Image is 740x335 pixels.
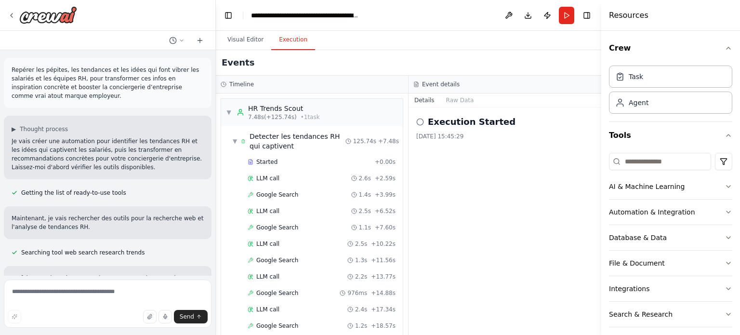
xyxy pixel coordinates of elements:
div: File & Document [609,258,665,268]
h2: Execution Started [428,115,515,129]
span: + 10.22s [371,240,396,248]
button: Details [409,94,440,107]
button: AI & Machine Learning [609,174,732,199]
button: Execution [271,30,315,50]
button: Upload files [143,310,157,323]
span: LLM call [256,273,279,281]
span: 2.2s [355,273,367,281]
span: + 17.34s [371,306,396,313]
span: Send [180,313,194,321]
button: Hide left sidebar [222,9,235,22]
span: + 11.56s [371,256,396,264]
div: Crew [609,62,732,121]
button: Switch to previous chat [165,35,188,46]
span: ▼ [226,108,232,116]
div: Integrations [609,284,649,294]
span: LLM call [256,207,279,215]
button: ▶Thought process [12,125,68,133]
span: Started [256,158,277,166]
div: [DATE] 15:45:29 [416,133,594,140]
span: 1.2s [355,322,367,330]
span: Google Search [256,191,298,199]
button: Hide right sidebar [580,9,594,22]
span: Google Search [256,322,298,330]
nav: breadcrumb [251,11,359,20]
span: • 1 task [301,113,320,121]
span: + 13.77s [371,273,396,281]
span: LLM call [256,174,279,182]
div: AI & Machine Learning [609,182,685,191]
span: 1.4s [359,191,371,199]
span: Detecter les tendances RH qui captivent [250,132,345,151]
span: 125.74s [353,137,376,145]
button: Crew [609,35,732,62]
p: Maintenant, je vais rechercher des outils pour la recherche web et l'analyse de tendances RH. [12,214,204,231]
span: + 18.57s [371,322,396,330]
span: LLM call [256,240,279,248]
span: + 14.88s [371,289,396,297]
span: + 6.52s [375,207,396,215]
button: File & Document [609,251,732,276]
span: + 7.60s [375,224,396,231]
span: Google Search [256,289,298,297]
span: Getting the list of ready-to-use tools [21,189,126,197]
span: LLM call [256,306,279,313]
button: Integrations [609,276,732,301]
button: Improve this prompt [8,310,21,323]
span: + 2.59s [375,174,396,182]
span: 2.4s [355,306,367,313]
button: Raw Data [440,94,480,107]
div: Database & Data [609,233,667,242]
button: Automation & Integration [609,200,732,225]
span: Google Search [256,224,298,231]
span: 2.5s [359,207,371,215]
span: + 7.48s [378,137,399,145]
p: Parfait ! Je vais maintenant créer une automation avec des agents spécialisés pour identifier les... [12,274,204,308]
h2: Events [222,56,254,69]
span: 7.48s (+125.74s) [248,113,297,121]
p: Repérer les pépites, les tendances et les idées qui font vibrer les salariés et les équipes RH, p... [12,66,204,100]
button: Database & Data [609,225,732,250]
span: + 3.99s [375,191,396,199]
button: Click to speak your automation idea [159,310,172,323]
span: 1.1s [359,224,371,231]
button: Visual Editor [220,30,271,50]
h3: Timeline [229,80,254,88]
span: ▶ [12,125,16,133]
span: 2.6s [359,174,371,182]
div: HR Trends Scout [248,104,320,113]
div: Automation & Integration [609,207,695,217]
span: Thought process [20,125,68,133]
div: Task [629,72,643,81]
h3: Event details [422,80,460,88]
h4: Resources [609,10,648,21]
div: Agent [629,98,648,107]
span: ▼ [233,137,237,145]
p: Je vais créer une automation pour identifier les tendances RH et les idées qui captivent les sala... [12,137,204,172]
img: Logo [19,6,77,24]
span: 1.3s [355,256,367,264]
span: 976ms [347,289,367,297]
span: 2.5s [355,240,367,248]
button: Tools [609,122,732,149]
span: Searching tool web search research trends [21,249,145,256]
button: Start a new chat [192,35,208,46]
span: Google Search [256,256,298,264]
button: Search & Research [609,302,732,327]
div: Search & Research [609,309,673,319]
button: Send [174,310,208,323]
span: + 0.00s [375,158,396,166]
